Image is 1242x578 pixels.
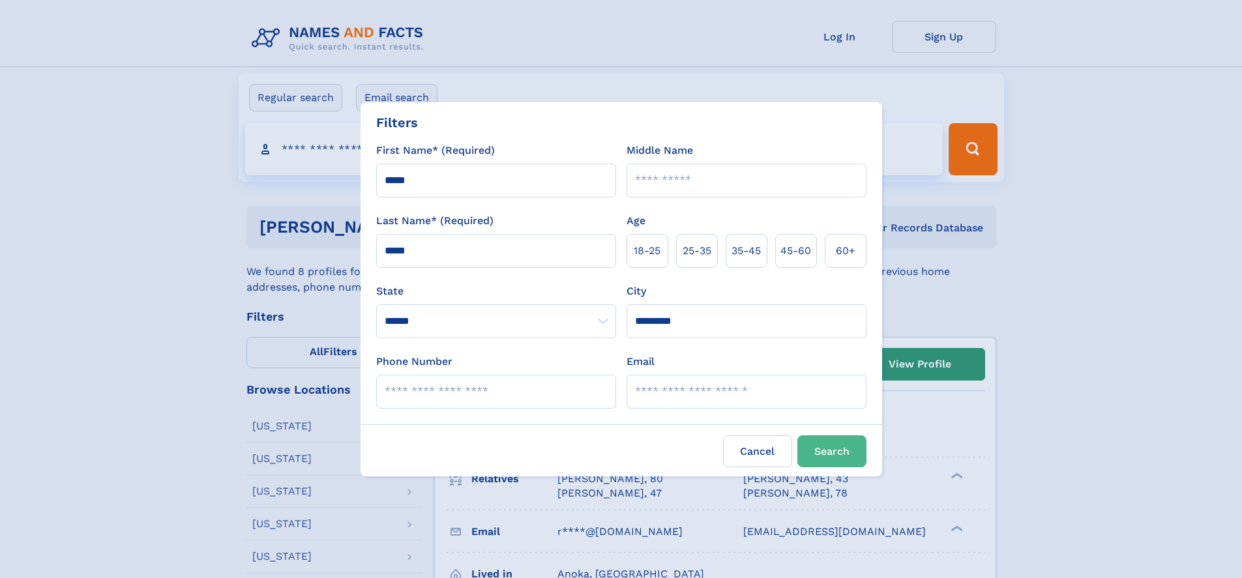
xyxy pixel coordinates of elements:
[376,113,418,132] div: Filters
[627,213,645,229] label: Age
[836,243,855,259] span: 60+
[376,143,495,158] label: First Name* (Required)
[634,243,660,259] span: 18‑25
[723,435,792,467] label: Cancel
[627,354,655,369] label: Email
[376,283,616,299] label: State
[627,143,693,158] label: Middle Name
[627,283,646,299] label: City
[780,243,811,259] span: 45‑60
[376,354,452,369] label: Phone Number
[376,213,494,229] label: Last Name* (Required)
[683,243,711,259] span: 25‑35
[797,435,866,467] button: Search
[732,243,761,259] span: 35‑45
